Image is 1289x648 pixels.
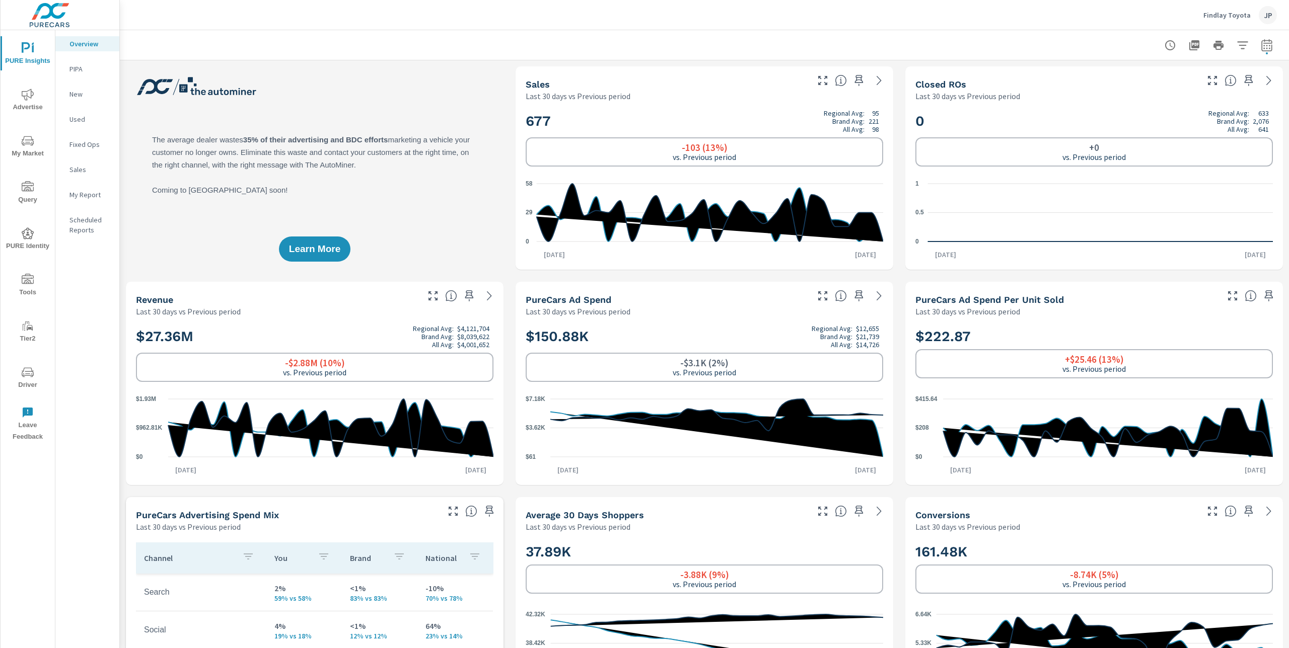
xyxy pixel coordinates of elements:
[1238,465,1273,475] p: [DATE]
[1233,35,1253,55] button: Apply Filters
[1184,35,1204,55] button: "Export Report to PDF"
[915,453,922,460] text: $0
[350,620,409,632] p: <1%
[69,114,111,124] p: Used
[283,368,346,377] p: vs. Previous period
[279,236,350,262] button: Learn More
[815,288,831,304] button: Make Fullscreen
[526,453,536,460] text: $61
[136,580,266,605] td: Search
[680,358,729,368] h6: -$3.1K (2%)
[69,215,111,235] p: Scheduled Reports
[1241,72,1257,89] span: Save this to your personalized report
[274,582,334,594] p: 2%
[673,152,736,161] p: vs. Previous period
[481,288,497,304] a: See more details in report
[136,510,279,520] h5: PureCars Advertising Spend Mix
[1257,35,1277,55] button: Select Date Range
[915,510,970,520] h5: Conversions
[856,341,879,349] p: $14,726
[4,135,52,159] span: My Market
[915,521,1020,533] p: Last 30 days vs Previous period
[835,290,847,302] span: Total cost of media for all PureCars channels for the selected dealership group over the selected...
[915,79,966,90] h5: Closed ROs
[69,39,111,49] p: Overview
[274,594,334,602] p: 59% vs 58%
[4,320,52,345] span: Tier2
[69,165,111,175] p: Sales
[682,142,728,152] h6: -103 (13%)
[69,64,111,74] p: PIPA
[526,294,611,305] h5: PureCars Ad Spend
[1062,364,1126,373] p: vs. Previous period
[673,368,736,377] p: vs. Previous period
[55,61,119,76] div: PIPA
[55,137,119,152] div: Fixed Ops
[425,553,461,563] p: National
[136,425,162,432] text: $962.81K
[457,333,489,341] p: $8,039,622
[915,180,919,187] text: 1
[831,341,852,349] p: All Avg:
[274,620,334,632] p: 4%
[872,125,879,133] p: 98
[55,212,119,237] div: Scheduled Reports
[458,465,493,475] p: [DATE]
[1228,125,1249,133] p: All Avg:
[425,620,485,632] p: 64%
[915,305,1020,317] p: Last 30 days vs Previous period
[481,503,497,519] span: Save this to your personalized report
[835,74,847,87] span: Number of vehicles sold by the dealership over the selected date range. [Source: This data is sou...
[1261,288,1277,304] span: Save this to your personalized report
[136,305,241,317] p: Last 30 days vs Previous period
[4,89,52,113] span: Advertise
[1204,72,1221,89] button: Make Fullscreen
[425,632,485,640] p: 23% vs 14%
[465,505,477,517] span: This table looks at how you compare to the amount of budget you spend per channel as opposed to y...
[915,238,919,245] text: 0
[425,582,485,594] p: -10%
[526,325,883,349] h2: $150.88K
[943,465,978,475] p: [DATE]
[1217,117,1249,125] p: Brand Avg:
[1225,505,1237,517] span: The number of dealer-specified goals completed by a visitor. [Source: This data is provided by th...
[537,250,572,260] p: [DATE]
[421,333,454,341] p: Brand Avg:
[136,395,156,402] text: $1.93M
[915,328,1273,345] h2: $222.87
[350,553,385,563] p: Brand
[526,611,545,618] text: 42.32K
[69,190,111,200] p: My Report
[1261,503,1277,519] a: See more details in report
[869,117,879,125] p: 221
[413,325,454,333] p: Regional Avg:
[274,553,310,563] p: You
[1070,570,1119,580] h6: -8.74K (5%)
[1062,152,1126,161] p: vs. Previous period
[915,90,1020,102] p: Last 30 days vs Previous period
[4,407,52,443] span: Leave Feedback
[55,36,119,51] div: Overview
[136,521,241,533] p: Last 30 days vs Previous period
[812,325,852,333] p: Regional Avg:
[856,325,879,333] p: $12,655
[915,395,938,402] text: $415.64
[680,570,729,580] h6: -3.88K (9%)
[1203,11,1251,20] p: Findlay Toyota
[136,453,143,460] text: $0
[136,617,266,642] td: Social
[1245,290,1257,302] span: Average cost of advertising per each vehicle sold at the dealer over the selected date range. The...
[4,366,52,391] span: Driver
[274,632,334,640] p: 19% vs 18%
[350,594,409,602] p: 83% vs 83%
[526,425,545,432] text: $3.62K
[168,465,203,475] p: [DATE]
[871,288,887,304] a: See more details in report
[445,503,461,519] button: Make Fullscreen
[1204,503,1221,519] button: Make Fullscreen
[445,290,457,302] span: Total sales revenue over the selected date range. [Source: This data is sourced from the dealer’s...
[55,87,119,102] div: New
[136,294,173,305] h5: Revenue
[1208,35,1229,55] button: Print Report
[851,288,867,304] span: Save this to your personalized report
